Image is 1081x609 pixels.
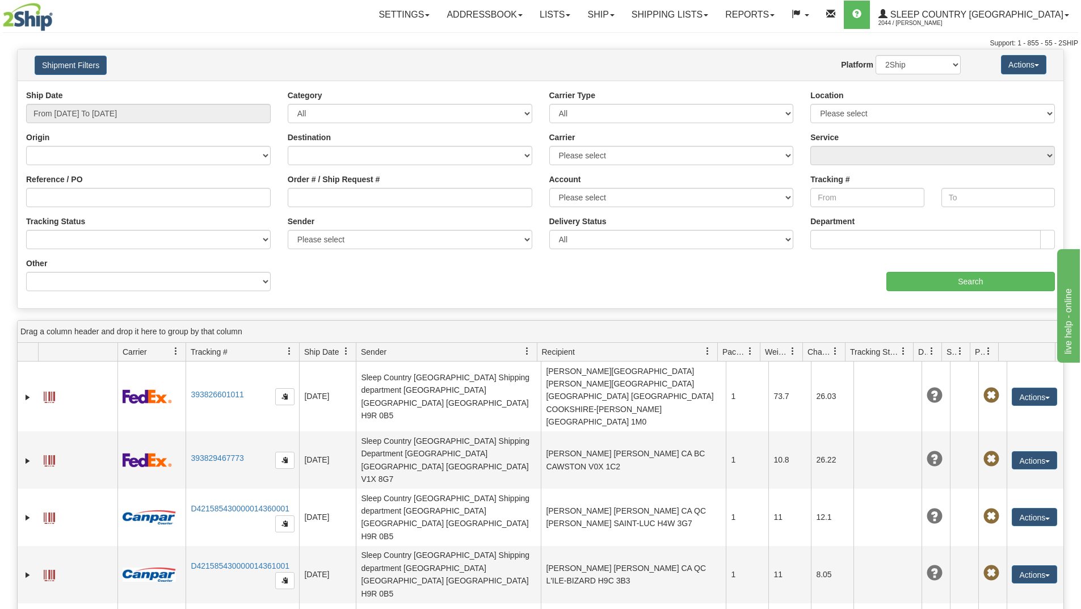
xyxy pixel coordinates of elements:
a: Shipping lists [623,1,717,29]
span: 2044 / [PERSON_NAME] [878,18,964,29]
a: Carrier filter column settings [166,342,186,361]
iframe: chat widget [1055,246,1080,362]
a: Lists [531,1,579,29]
a: Expand [22,392,33,403]
label: Category [288,90,322,101]
span: Tracking Status [850,346,899,358]
button: Actions [1012,565,1057,583]
a: Ship Date filter column settings [337,342,356,361]
img: 14 - Canpar [123,510,176,524]
a: Label [44,565,55,583]
span: Unknown [927,565,943,581]
td: [PERSON_NAME][GEOGRAPHIC_DATA] [PERSON_NAME][GEOGRAPHIC_DATA] [GEOGRAPHIC_DATA] [GEOGRAPHIC_DATA]... [541,362,726,431]
label: Order # / Ship Request # [288,174,380,185]
td: 1 [726,431,768,489]
td: 26.03 [811,362,853,431]
td: 26.22 [811,431,853,489]
td: [DATE] [299,362,356,431]
label: Origin [26,132,49,143]
a: Label [44,507,55,526]
td: [DATE] [299,489,356,546]
input: Search [886,272,1055,291]
a: Delivery Status filter column settings [922,342,941,361]
span: Pickup Not Assigned [983,388,999,404]
button: Actions [1012,451,1057,469]
td: [DATE] [299,546,356,603]
td: [DATE] [299,431,356,489]
span: Delivery Status [918,346,928,358]
label: Sender [288,216,314,227]
label: Carrier [549,132,575,143]
td: 11 [768,489,811,546]
span: Unknown [927,451,943,467]
td: [PERSON_NAME] [PERSON_NAME] CA BC CAWSTON V0X 1C2 [541,431,726,489]
td: Sleep Country [GEOGRAPHIC_DATA] Shipping Department [GEOGRAPHIC_DATA] [GEOGRAPHIC_DATA] [GEOGRAPH... [356,431,541,489]
label: Service [810,132,839,143]
a: 393826601011 [191,390,243,399]
span: Sender [361,346,386,358]
div: Support: 1 - 855 - 55 - 2SHIP [3,39,1078,48]
td: 1 [726,489,768,546]
label: Location [810,90,843,101]
label: Ship Date [26,90,63,101]
img: 14 - Canpar [123,568,176,582]
button: Shipment Filters [35,56,107,75]
a: Reports [717,1,783,29]
span: Pickup Not Assigned [983,509,999,524]
td: Sleep Country [GEOGRAPHIC_DATA] Shipping department [GEOGRAPHIC_DATA] [GEOGRAPHIC_DATA] [GEOGRAPH... [356,362,541,431]
a: Expand [22,569,33,581]
td: 8.05 [811,546,853,603]
span: Pickup Status [975,346,985,358]
span: Weight [765,346,789,358]
div: live help - online [9,7,105,20]
a: Settings [370,1,438,29]
span: Ship Date [304,346,339,358]
label: Reference / PO [26,174,83,185]
label: Platform [841,59,873,70]
span: Unknown [927,509,943,524]
span: Recipient [542,346,575,358]
a: 393829467773 [191,453,243,463]
span: Charge [807,346,831,358]
label: Carrier Type [549,90,595,101]
button: Copy to clipboard [275,388,295,405]
a: Ship [579,1,622,29]
label: Delivery Status [549,216,607,227]
td: Sleep Country [GEOGRAPHIC_DATA] Shipping department [GEOGRAPHIC_DATA] [GEOGRAPHIC_DATA] [GEOGRAPH... [356,546,541,603]
span: Packages [722,346,746,358]
a: D421585430000014361001 [191,561,289,570]
td: [PERSON_NAME] [PERSON_NAME] CA QC L'ILE-BIZARD H9C 3B3 [541,546,726,603]
span: Sleep Country [GEOGRAPHIC_DATA] [887,10,1063,19]
a: Recipient filter column settings [698,342,717,361]
img: 2 - FedEx Express® [123,453,172,467]
label: Account [549,174,581,185]
a: Label [44,387,55,405]
a: Charge filter column settings [826,342,845,361]
img: 2 - FedEx Express® [123,389,172,404]
a: Expand [22,512,33,523]
td: 11 [768,546,811,603]
a: Packages filter column settings [741,342,760,361]
label: Tracking # [810,174,849,185]
a: Tracking # filter column settings [280,342,299,361]
label: Other [26,258,47,269]
a: D421585430000014360001 [191,504,289,513]
td: [PERSON_NAME] [PERSON_NAME] CA QC [PERSON_NAME] SAINT-LUC H4W 3G7 [541,489,726,546]
a: Weight filter column settings [783,342,802,361]
input: From [810,188,924,207]
a: Addressbook [438,1,531,29]
button: Copy to clipboard [275,452,295,469]
span: Carrier [123,346,147,358]
td: 12.1 [811,489,853,546]
a: Sleep Country [GEOGRAPHIC_DATA] 2044 / [PERSON_NAME] [870,1,1078,29]
a: Sender filter column settings [518,342,537,361]
a: Shipment Issues filter column settings [950,342,970,361]
label: Destination [288,132,331,143]
button: Actions [1001,55,1046,74]
span: Shipment Issues [947,346,956,358]
label: Tracking Status [26,216,85,227]
button: Actions [1012,388,1057,406]
img: logo2044.jpg [3,3,53,31]
span: Unknown [927,388,943,404]
td: Sleep Country [GEOGRAPHIC_DATA] Shipping department [GEOGRAPHIC_DATA] [GEOGRAPHIC_DATA] [GEOGRAPH... [356,489,541,546]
